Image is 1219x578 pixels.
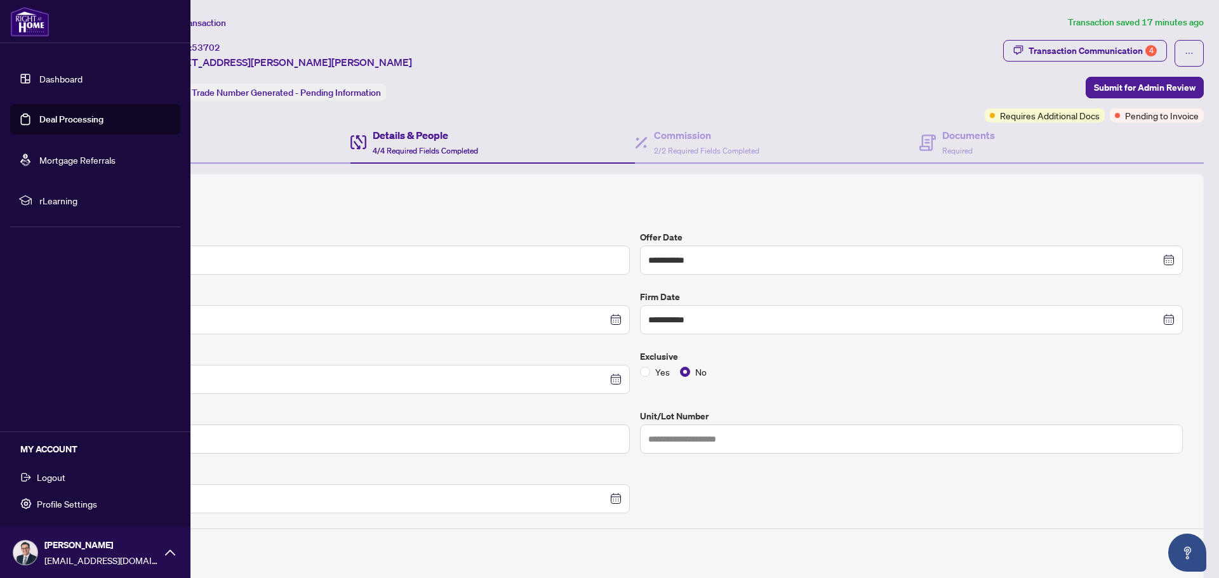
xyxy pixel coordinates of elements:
span: Trade Number Generated - Pending Information [192,87,381,98]
label: Exclusive [640,350,1183,364]
span: Pending to Invoice [1125,108,1199,122]
span: rLearning [39,194,171,207]
button: Logout [10,466,180,488]
span: 53702 [192,42,220,53]
span: ellipsis [1185,49,1194,58]
span: 2/2 Required Fields Completed [654,146,759,155]
div: 4 [1145,45,1157,56]
label: Offer Date [640,230,1183,244]
a: Dashboard [39,73,83,84]
span: [EMAIL_ADDRESS][DOMAIN_NAME] [44,553,159,567]
span: Submit for Admin Review [1094,77,1196,98]
h4: Commission [654,128,759,143]
button: Submit for Admin Review [1086,77,1204,98]
h2: Trade Details [87,195,1183,215]
h4: Documents [942,128,995,143]
img: Profile Icon [13,541,37,565]
span: Profile Settings [37,494,97,514]
h4: Details & People [373,128,478,143]
a: Deal Processing [39,114,103,125]
span: Requires Additional Docs [1000,108,1100,122]
span: Yes [650,365,675,379]
label: Firm Date [640,290,1183,304]
label: Closing Date [87,290,630,304]
button: Transaction Communication4 [1003,40,1167,62]
a: Mortgage Referrals [39,154,116,166]
span: [STREET_ADDRESS][PERSON_NAME][PERSON_NAME] [157,55,412,70]
button: Open asap [1168,534,1206,572]
label: Conditional Date [87,350,630,364]
span: 4/4 Required Fields Completed [373,146,478,155]
span: Logout [37,467,65,487]
span: [PERSON_NAME] [44,538,159,552]
div: Transaction Communication [1029,41,1157,61]
button: Profile Settings [10,493,180,515]
label: Sold Price [87,230,630,244]
label: Unit/Lot Number [640,409,1183,423]
h5: MY ACCOUNT [20,442,180,456]
img: logo [10,6,50,37]
div: Status: [157,84,386,101]
span: View Transaction [158,17,226,29]
label: Number of offers [87,409,630,423]
span: Required [942,146,973,155]
h4: Deposit [87,539,1183,555]
span: No [690,365,712,379]
label: Mutual Release Date [87,469,630,483]
article: Transaction saved 17 minutes ago [1068,15,1204,30]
